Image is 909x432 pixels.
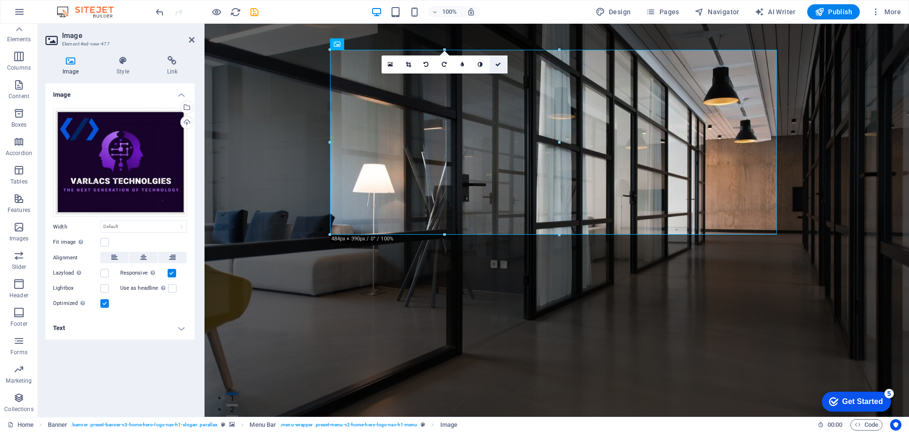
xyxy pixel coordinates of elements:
[229,422,235,427] i: This element contains a background
[436,55,454,74] a: Rotate right 90°
[4,405,33,413] p: Collections
[22,392,34,394] button: 3
[71,419,217,431] span: . banner .preset-banner-v3-home-hero-logo-nav-h1-slogan .parallax
[249,6,260,18] button: save
[8,5,77,25] div: Get Started 5 items remaining, 0% complete
[62,40,176,48] h3: Element #ed-new-477
[440,419,457,431] span: Click to select. Double-click to edit
[490,55,508,74] a: Confirm ( Ctrl ⏎ )
[642,4,683,19] button: Pages
[53,252,100,264] label: Alignment
[454,55,472,74] a: Blur
[6,149,32,157] p: Accordion
[249,7,260,18] i: Save (Ctrl+S)
[9,235,29,242] p: Images
[230,6,241,18] button: reload
[211,6,222,18] button: Click here to leave preview mode and continue editing
[48,419,68,431] span: Click to select. Double-click to edit
[850,419,882,431] button: Code
[221,422,225,427] i: This element is a customizable preset
[45,83,195,101] h4: Image
[45,56,99,76] h4: Image
[834,421,836,428] span: :
[28,10,69,19] div: Get Started
[250,419,276,431] span: Click to select. Double-click to edit
[154,6,165,18] button: undo
[818,419,843,431] h6: Session time
[695,7,740,17] span: Navigator
[890,419,901,431] button: Usercentrics
[755,7,796,17] span: AI Writer
[22,380,34,383] button: 2
[10,320,27,328] p: Footer
[99,56,150,76] h4: Style
[22,369,34,371] button: 1
[9,92,29,100] p: Content
[53,237,100,248] label: Fit image
[230,7,241,18] i: Reload page
[10,349,27,356] p: Forms
[48,419,458,431] nav: breadcrumb
[53,108,187,217] div: Vlc-1xy0rV_xwzn9UYeYqjfxgA.jpg
[472,55,490,74] a: Greyscale
[62,31,195,40] h2: Image
[8,419,34,431] a: Click to cancel selection. Double-click to open Pages
[596,7,631,17] span: Design
[11,121,27,129] p: Boxes
[871,7,901,17] span: More
[592,4,635,19] button: Design
[7,64,31,72] p: Columns
[150,56,195,76] h4: Link
[828,419,842,431] span: 00 00
[12,263,27,271] p: Slider
[382,55,400,74] a: Select files from the file manager, stock photos, or upload file(s)
[691,4,743,19] button: Navigator
[855,419,878,431] span: Code
[7,36,31,43] p: Elements
[442,6,457,18] h6: 100%
[867,4,905,19] button: More
[54,6,125,18] img: Editor Logo
[70,2,80,11] div: 5
[6,377,32,385] p: Marketing
[400,55,418,74] a: Crop mode
[646,7,679,17] span: Pages
[428,6,462,18] button: 100%
[467,8,475,16] i: On resize automatically adjust zoom level to fit chosen device.
[53,224,100,230] label: Width
[9,292,28,299] p: Header
[53,298,100,309] label: Optimized
[10,178,27,185] p: Tables
[120,267,168,279] label: Responsive
[53,283,100,294] label: Lightbox
[807,4,860,19] button: Publish
[280,419,417,431] span: . menu-wrapper .preset-menu-v2-home-hero-logo-nav-h1-menu
[53,267,100,279] label: Lazyload
[120,283,168,294] label: Use as headline
[8,206,30,214] p: Features
[815,7,852,17] span: Publish
[154,7,165,18] i: Undo: Change image (Ctrl+Z)
[421,422,425,427] i: This element is a customizable preset
[751,4,800,19] button: AI Writer
[45,317,195,340] h4: Text
[418,55,436,74] a: Rotate left 90°
[592,4,635,19] div: Design (Ctrl+Alt+Y)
